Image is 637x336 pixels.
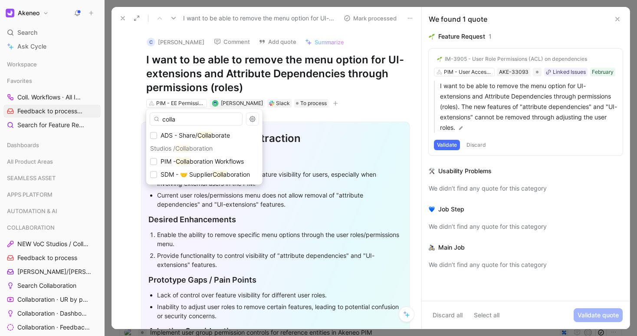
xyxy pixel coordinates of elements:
input: Search... [150,112,243,125]
mark: Colla [213,171,227,178]
span: boration Workflows [190,158,244,165]
span: boration [227,171,250,178]
span: SDM - 🤝 Supplier [161,171,213,178]
mark: Colla [197,132,211,139]
span: ADS - Share/ [161,132,197,139]
mark: Colla [176,158,190,165]
span: borate [211,132,230,139]
span: PIM - [161,158,176,165]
